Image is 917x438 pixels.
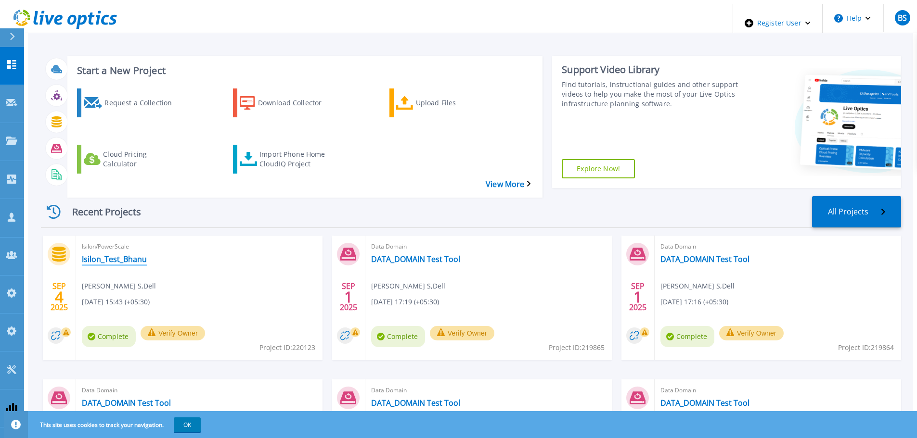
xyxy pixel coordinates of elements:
[30,417,201,432] span: This site uses cookies to track your navigation.
[430,326,494,340] button: Verify Owner
[719,326,784,340] button: Verify Owner
[371,241,606,252] span: Data Domain
[660,398,749,408] a: DATA_DOMAIN Test Tool
[733,4,822,42] div: Register User
[823,4,883,33] button: Help
[629,279,647,314] div: SEP 2025
[259,342,315,353] span: Project ID: 220123
[344,293,353,301] span: 1
[82,281,156,291] span: [PERSON_NAME] S , Dell
[660,385,895,396] span: Data Domain
[562,159,635,178] a: Explore Now!
[416,91,493,115] div: Upload Files
[562,63,739,76] div: Support Video Library
[486,180,530,189] a: View More
[633,293,642,301] span: 1
[371,398,460,408] a: DATA_DOMAIN Test Tool
[339,279,358,314] div: SEP 2025
[233,88,349,117] a: Download Collector
[371,326,425,347] span: Complete
[82,326,136,347] span: Complete
[812,196,901,227] a: All Projects
[549,342,605,353] span: Project ID: 219865
[838,342,894,353] span: Project ID: 219864
[562,80,739,109] div: Find tutorials, instructional guides and other support videos to help you make the most of your L...
[371,297,439,307] span: [DATE] 17:19 (+05:30)
[898,14,907,22] span: BS
[660,241,895,252] span: Data Domain
[103,147,180,171] div: Cloud Pricing Calculator
[371,281,445,291] span: [PERSON_NAME] S , Dell
[174,417,201,432] button: OK
[141,326,205,340] button: Verify Owner
[259,147,336,171] div: Import Phone Home CloudIQ Project
[371,254,460,264] a: DATA_DOMAIN Test Tool
[389,88,506,117] a: Upload Files
[50,279,68,314] div: SEP 2025
[660,281,735,291] span: [PERSON_NAME] S , Dell
[82,398,171,408] a: DATA_DOMAIN Test Tool
[77,145,194,174] a: Cloud Pricing Calculator
[82,297,150,307] span: [DATE] 15:43 (+05:30)
[660,326,714,347] span: Complete
[660,297,728,307] span: [DATE] 17:16 (+05:30)
[258,91,335,115] div: Download Collector
[82,241,317,252] span: Isilon/PowerScale
[371,385,606,396] span: Data Domain
[660,254,749,264] a: DATA_DOMAIN Test Tool
[41,200,156,224] div: Recent Projects
[77,88,194,117] a: Request a Collection
[77,65,530,76] h3: Start a New Project
[55,293,64,301] span: 4
[82,254,147,264] a: Isilon_Test_Bhanu
[82,385,317,396] span: Data Domain
[104,91,181,115] div: Request a Collection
